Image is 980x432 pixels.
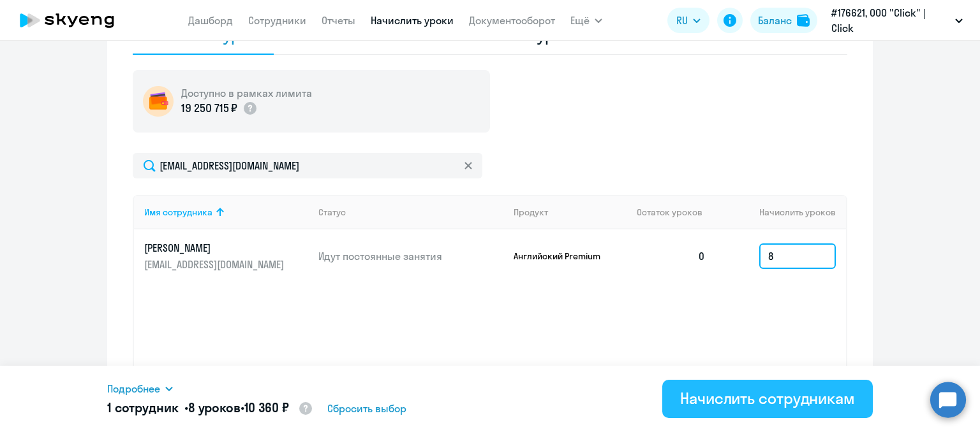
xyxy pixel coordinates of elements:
[244,400,289,415] span: 10 360 ₽
[144,206,308,218] div: Имя сотрудника
[322,14,355,27] a: Отчеты
[662,380,873,418] button: Начислить сотрудникам
[469,14,555,27] a: Документооборот
[570,13,590,28] span: Ещё
[318,249,503,263] p: Идут постоянные занятия
[514,206,627,218] div: Продукт
[637,206,702,218] span: Остаток уроков
[318,206,503,218] div: Статус
[327,401,406,416] span: Сбросить выбор
[318,206,346,218] div: Статус
[181,86,312,100] h5: Доступно в рамках лимита
[627,229,716,283] td: 0
[758,13,792,28] div: Баланс
[188,400,241,415] span: 8 уроков
[514,206,548,218] div: Продукт
[825,5,969,36] button: #176621, ООО "Click" | Click
[637,206,716,218] div: Остаток уроков
[831,5,950,36] p: #176621, ООО "Click" | Click
[248,14,306,27] a: Сотрудники
[133,153,482,178] input: Поиск по имени, email, продукту или статусу
[181,100,237,117] p: 19 250 715 ₽
[676,13,688,28] span: RU
[371,14,454,27] a: Начислить уроки
[107,399,313,418] h5: 1 сотрудник • •
[797,14,810,27] img: balance
[188,14,233,27] a: Дашборд
[107,381,160,396] span: Подробнее
[143,86,174,117] img: wallet-circle.png
[680,388,855,408] div: Начислить сотрудникам
[716,195,846,229] th: Начислить уроков
[144,206,212,218] div: Имя сотрудника
[144,241,308,271] a: [PERSON_NAME][EMAIL_ADDRESS][DOMAIN_NAME]
[144,241,287,255] p: [PERSON_NAME]
[144,257,287,271] p: [EMAIL_ADDRESS][DOMAIN_NAME]
[750,8,817,33] button: Балансbalance
[570,8,602,33] button: Ещё
[514,250,609,262] p: Английский Premium
[667,8,709,33] button: RU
